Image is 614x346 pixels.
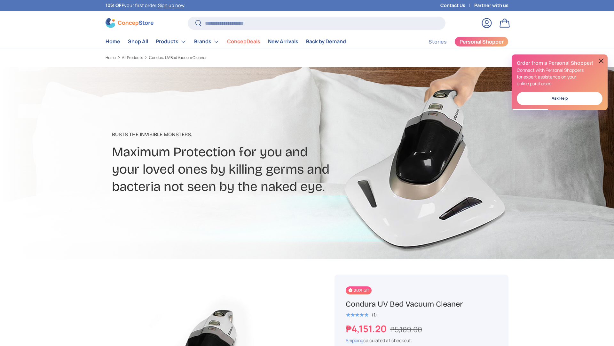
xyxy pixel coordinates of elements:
[112,131,358,138] p: Busts The Invisible Monsters​.
[106,35,346,48] nav: Primary
[112,144,358,195] h2: Maximum Protection for you and your loved ones by killing germs and bacteria not seen by the nake...
[106,55,319,61] nav: Breadcrumbs
[346,299,497,309] h1: Condura UV Bed Vacuum Cleaner
[440,2,474,9] a: Contact Us
[106,56,116,60] a: Home
[149,56,207,60] a: Condura UV Bed Vacuum Cleaner
[122,56,143,60] a: All Products
[517,60,602,67] h2: Order from a Personal Shopper!
[346,312,368,318] span: ★★★★★
[346,311,377,318] a: 5.0 out of 5.0 stars (1)
[156,35,186,48] a: Products
[346,312,368,318] div: 5.0 out of 5.0 stars
[517,67,602,87] p: Connect with Personal Shoppers for expert assistance on your online purchases.
[346,322,388,335] strong: ₱4,151.20
[227,35,260,48] a: ConcepDeals
[158,2,184,8] a: Sign up now
[128,35,148,48] a: Shop All
[474,2,508,9] a: Partner with us
[306,35,346,48] a: Back by Demand
[413,35,508,48] nav: Secondary
[190,35,223,48] summary: Brands
[517,92,602,105] a: Ask Help
[460,39,504,44] span: Personal Shopper
[372,312,377,317] div: (1)
[152,35,190,48] summary: Products
[429,36,447,48] a: Stories
[106,2,185,9] p: your first order! .
[390,324,422,334] s: ₱5,189.00
[106,35,120,48] a: Home
[346,337,363,343] a: Shipping
[106,2,124,8] strong: 10% OFF
[194,35,219,48] a: Brands
[106,18,153,28] img: ConcepStore
[268,35,298,48] a: New Arrivals
[346,337,497,344] div: calculated at checkout.
[346,286,372,294] span: 20% off
[454,37,508,47] a: Personal Shopper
